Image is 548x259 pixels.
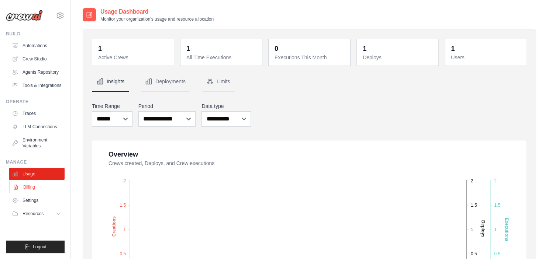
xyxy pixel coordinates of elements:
button: Deployments [141,72,190,92]
div: 1 [98,43,102,54]
a: LLM Connections [9,121,65,133]
dt: Executions This Month [275,54,346,61]
button: Limits [202,72,235,92]
dt: Crews created, Deploys, and Crew executions [108,160,518,167]
tspan: 2 [471,178,473,183]
a: Traces [9,108,65,119]
div: Overview [108,149,138,160]
text: Deploys [480,220,486,237]
tspan: 1.5 [120,202,126,207]
div: Operate [6,99,65,105]
label: Period [138,102,196,110]
label: Data type [201,102,251,110]
span: Resources [23,211,44,217]
text: Executions [504,218,509,241]
dt: Deploys [363,54,434,61]
tspan: 0.5 [471,251,477,256]
label: Time Range [92,102,132,110]
p: Monitor your organization's usage and resource allocation [100,16,214,22]
tspan: 1.5 [471,202,477,207]
dt: Active Crews [98,54,169,61]
tspan: 1.5 [494,202,500,207]
div: Build [6,31,65,37]
div: 0 [275,43,278,54]
div: Manage [6,159,65,165]
tspan: 0.5 [494,251,500,256]
a: Crew Studio [9,53,65,65]
a: Automations [9,40,65,52]
div: 1 [363,43,366,54]
tspan: 2 [494,178,497,183]
button: Logout [6,241,65,253]
button: Resources [9,208,65,220]
nav: Tabs [92,72,527,92]
a: Environment Variables [9,134,65,152]
text: Creations [111,216,117,237]
dt: Users [451,54,522,61]
dt: All Time Executions [186,54,258,61]
a: Tools & Integrations [9,80,65,91]
h2: Usage Dashboard [100,7,214,16]
a: Usage [9,168,65,180]
div: 1 [186,43,190,54]
div: 1 [451,43,455,54]
a: Settings [9,195,65,206]
a: Agents Repository [9,66,65,78]
button: Insights [92,72,129,92]
a: Billing [10,181,65,193]
tspan: 2 [123,178,126,183]
tspan: 0.5 [120,251,126,256]
span: Logout [33,244,46,250]
img: Logo [6,10,43,21]
tspan: 1 [471,227,473,232]
tspan: 1 [123,227,126,232]
tspan: 1 [494,227,497,232]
